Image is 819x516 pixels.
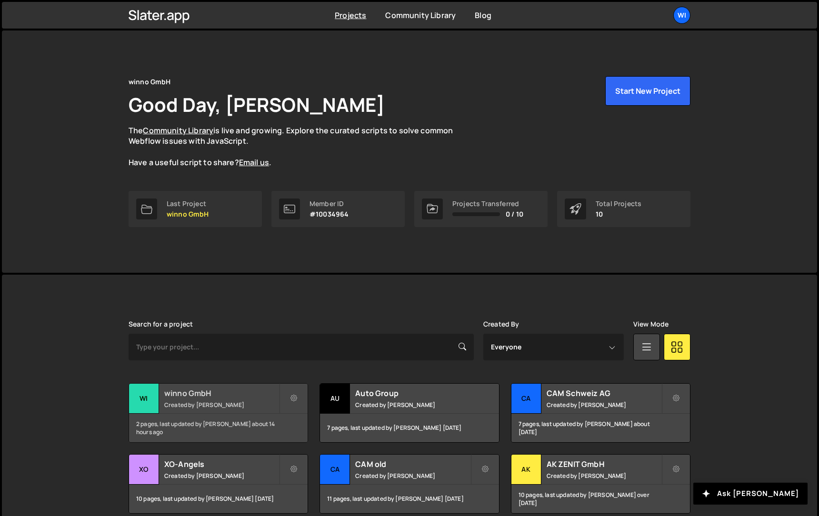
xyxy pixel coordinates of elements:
[320,455,350,485] div: CA
[596,210,641,218] p: 10
[129,334,474,360] input: Type your project...
[355,401,470,409] small: Created by [PERSON_NAME]
[452,200,523,208] div: Projects Transferred
[596,200,641,208] div: Total Projects
[129,454,308,514] a: XO XO-Angels Created by [PERSON_NAME] 10 pages, last updated by [PERSON_NAME] [DATE]
[320,485,499,513] div: 11 pages, last updated by [PERSON_NAME] [DATE]
[143,125,213,136] a: Community Library
[239,157,269,168] a: Email us
[129,455,159,485] div: XO
[129,414,308,442] div: 2 pages, last updated by [PERSON_NAME] about 14 hours ago
[693,483,808,505] button: Ask [PERSON_NAME]
[167,210,209,218] p: winno GmbH
[511,485,690,513] div: 10 pages, last updated by [PERSON_NAME] over [DATE]
[167,200,209,208] div: Last Project
[475,10,491,20] a: Blog
[129,91,385,118] h1: Good Day, [PERSON_NAME]
[511,383,690,443] a: CA CAM Schweiz AG Created by [PERSON_NAME] 7 pages, last updated by [PERSON_NAME] about [DATE]
[673,7,690,24] a: wi
[506,210,523,218] span: 0 / 10
[355,472,470,480] small: Created by [PERSON_NAME]
[129,320,193,328] label: Search for a project
[129,485,308,513] div: 10 pages, last updated by [PERSON_NAME] [DATE]
[320,384,350,414] div: Au
[320,454,499,514] a: CA CAM old Created by [PERSON_NAME] 11 pages, last updated by [PERSON_NAME] [DATE]
[547,459,661,469] h2: AK ZENIT GmbH
[129,384,159,414] div: wi
[511,384,541,414] div: CA
[547,401,661,409] small: Created by [PERSON_NAME]
[547,472,661,480] small: Created by [PERSON_NAME]
[605,76,690,106] button: Start New Project
[633,320,669,328] label: View Mode
[129,191,262,227] a: Last Project winno GmbH
[355,459,470,469] h2: CAM old
[547,388,661,398] h2: CAM Schweiz AG
[511,414,690,442] div: 7 pages, last updated by [PERSON_NAME] about [DATE]
[385,10,456,20] a: Community Library
[355,388,470,398] h2: Auto Group
[511,455,541,485] div: AK
[320,414,499,442] div: 7 pages, last updated by [PERSON_NAME] [DATE]
[320,383,499,443] a: Au Auto Group Created by [PERSON_NAME] 7 pages, last updated by [PERSON_NAME] [DATE]
[310,210,349,218] p: #10034964
[129,76,171,88] div: winno GmbH
[310,200,349,208] div: Member ID
[335,10,366,20] a: Projects
[511,454,690,514] a: AK AK ZENIT GmbH Created by [PERSON_NAME] 10 pages, last updated by [PERSON_NAME] over [DATE]
[164,388,279,398] h2: winno GmbH
[129,125,471,168] p: The is live and growing. Explore the curated scripts to solve common Webflow issues with JavaScri...
[164,401,279,409] small: Created by [PERSON_NAME]
[483,320,519,328] label: Created By
[129,383,308,443] a: wi winno GmbH Created by [PERSON_NAME] 2 pages, last updated by [PERSON_NAME] about 14 hours ago
[164,459,279,469] h2: XO-Angels
[164,472,279,480] small: Created by [PERSON_NAME]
